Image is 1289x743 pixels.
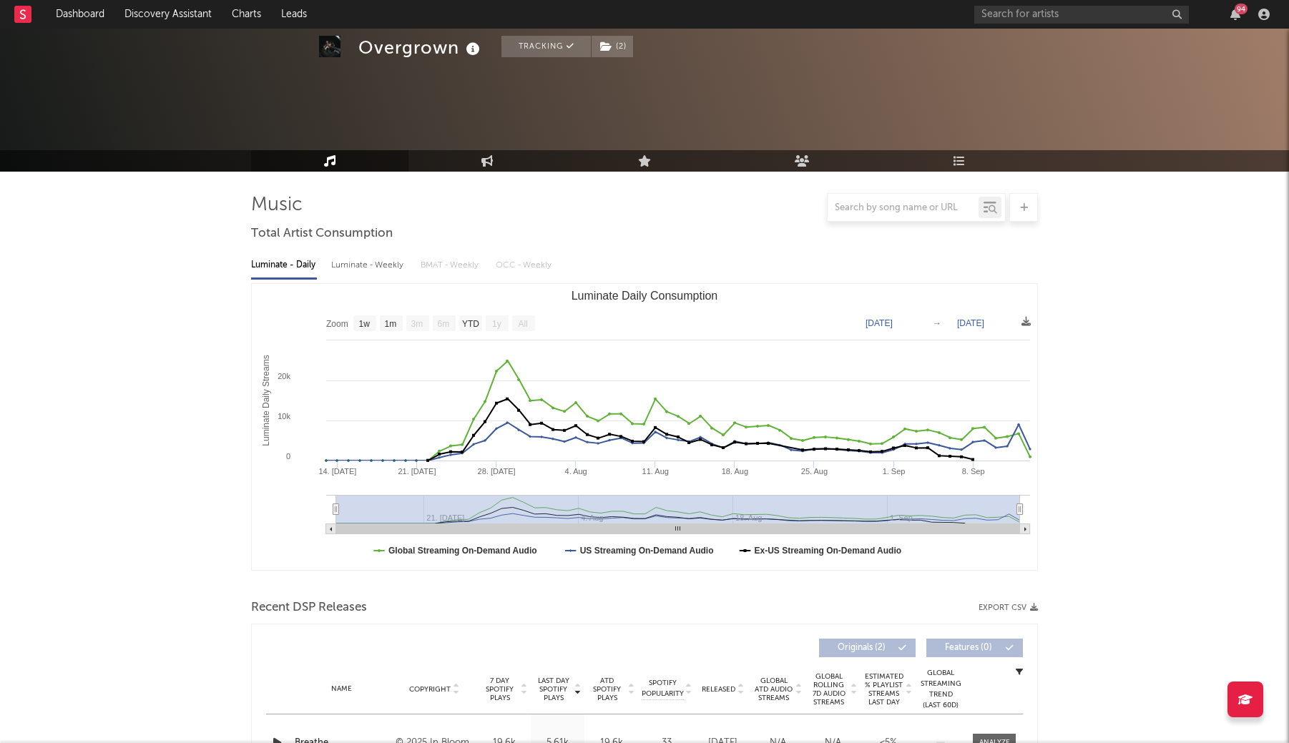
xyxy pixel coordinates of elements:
button: (2) [592,36,633,57]
text: [DATE] [866,318,893,328]
div: Overgrown [358,36,484,59]
div: Luminate - Weekly [331,253,406,277]
text: Luminate Daily Streams [261,355,271,446]
input: Search for artists [974,6,1189,24]
span: Recent DSP Releases [251,599,367,616]
span: Last Day Spotify Plays [534,676,572,702]
span: Global Rolling 7D Audio Streams [809,672,848,707]
text: Ex-US Streaming On-Demand Audio [755,546,902,556]
button: Export CSV [979,604,1038,612]
span: Estimated % Playlist Streams Last Day [864,672,903,707]
span: Released [702,685,735,694]
text: 8. Sep [962,467,985,476]
text: US Streaming On-Demand Audio [580,546,714,556]
text: 1. Sep [883,467,906,476]
text: 6m [438,319,450,329]
span: ( 2 ) [591,36,634,57]
text: 1y [492,319,501,329]
text: 21. [DATE] [398,467,436,476]
span: Features ( 0 ) [936,644,1001,652]
span: Global ATD Audio Streams [754,676,793,702]
button: 94 [1230,9,1240,20]
div: 94 [1235,4,1248,14]
span: ATD Spotify Plays [588,676,626,702]
text: 1m [385,319,397,329]
text: Global Streaming On-Demand Audio [388,546,537,556]
span: Originals ( 2 ) [828,644,894,652]
text: Zoom [326,319,348,329]
div: Luminate - Daily [251,253,317,277]
text: 10k [278,412,290,420]
text: Luminate Daily Consumption [572,290,718,302]
text: 14. [DATE] [318,467,356,476]
text: 3m [411,319,423,329]
span: 7 Day Spotify Plays [481,676,519,702]
text: 0 [286,452,290,461]
svg: Luminate Daily Consumption [252,284,1037,570]
input: Search by song name or URL [828,202,979,214]
text: 18. Aug [722,467,748,476]
text: All [518,319,527,329]
text: 25. Aug [801,467,828,476]
span: Spotify Popularity [642,678,684,699]
span: Total Artist Consumption [251,225,393,242]
text: [DATE] [957,318,984,328]
button: Features(0) [926,639,1023,657]
text: YTD [462,319,479,329]
div: Global Streaming Trend (Last 60D) [919,668,962,711]
text: 28. [DATE] [478,467,516,476]
text: 20k [278,372,290,380]
div: Name [295,684,388,694]
text: 1w [359,319,371,329]
button: Tracking [501,36,591,57]
text: → [933,318,941,328]
span: Copyright [409,685,451,694]
text: 4. Aug [565,467,587,476]
button: Originals(2) [819,639,916,657]
text: 11. Aug [642,467,669,476]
